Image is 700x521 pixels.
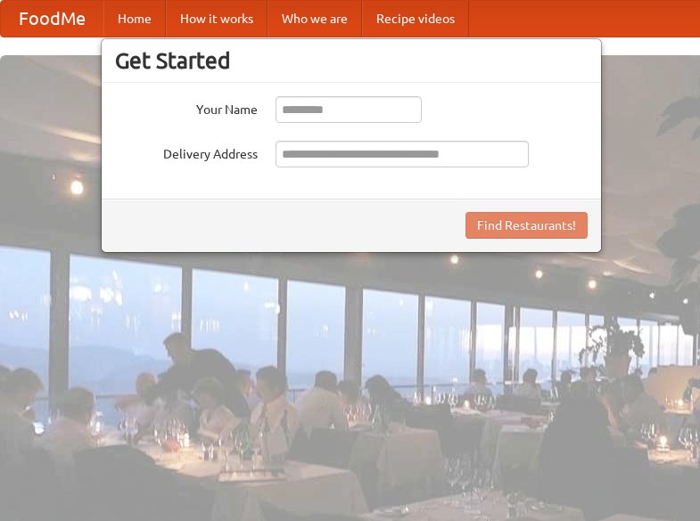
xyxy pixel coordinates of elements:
[166,1,268,37] a: How it works
[103,1,166,37] a: Home
[115,141,258,163] label: Delivery Address
[362,1,469,37] a: Recipe videos
[268,1,362,37] a: Who we are
[1,1,103,37] a: FoodMe
[115,96,258,118] label: Your Name
[115,47,588,74] h3: Get Started
[465,212,588,239] button: Find Restaurants!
